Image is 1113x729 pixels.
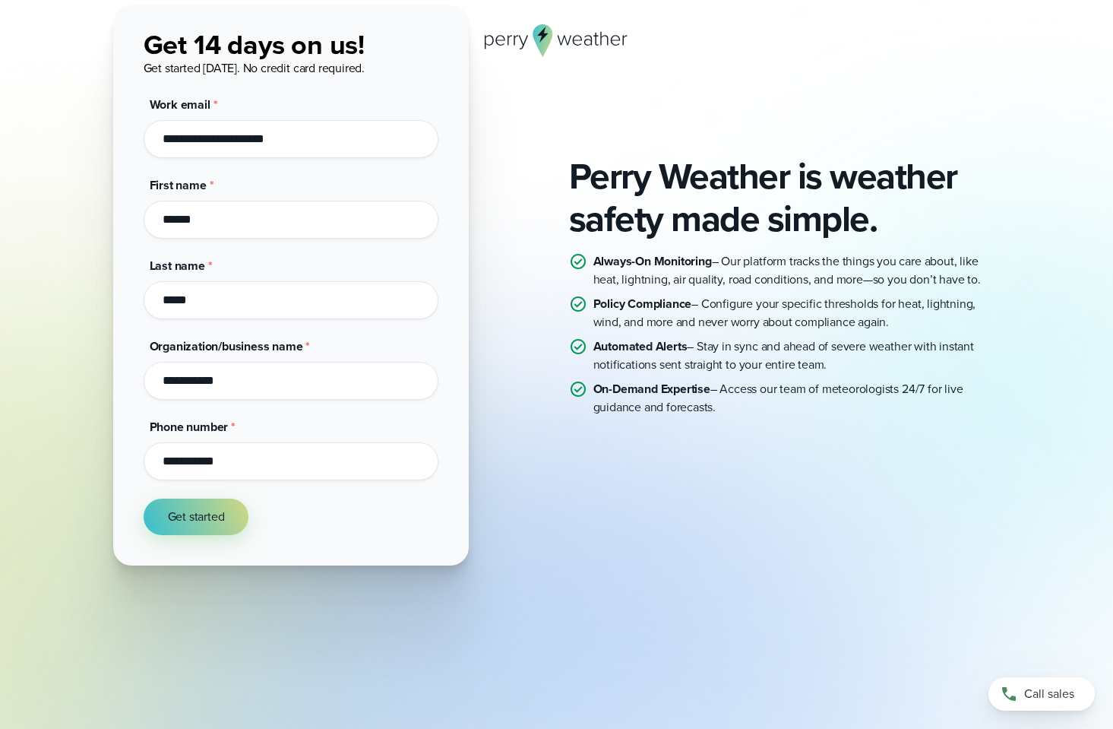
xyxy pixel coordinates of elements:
span: Work email [150,96,210,113]
h1: Perry Weather is weather safety made simple. [569,155,1001,240]
span: Organization/business name [150,338,303,355]
span: Get started [DATE]. No credit card required. [144,59,365,77]
span: First name [150,176,207,194]
a: Call sales [988,677,1095,711]
p: – Access our team of meteorologists 24/7 for live guidance and forecasts. [593,380,1001,417]
span: Last name [150,257,205,274]
p: – Configure your specific thresholds for heat, lightning, wind, and more and never worry about co... [593,295,1001,331]
span: Get started [168,508,225,526]
button: Get started [144,499,249,535]
span: Call sales [1024,685,1074,703]
strong: Automated Alerts [593,338,688,355]
p: – Stay in sync and ahead of severe weather with instant notifications sent straight to your entir... [593,338,1001,374]
span: Phone number [150,418,229,436]
strong: On-Demand Expertise [593,380,710,398]
strong: Policy Compliance [593,295,692,312]
p: – Our platform tracks the things you care about, like heat, lightning, air quality, road conditio... [593,252,1001,289]
strong: Always-On Monitoring [593,252,712,270]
